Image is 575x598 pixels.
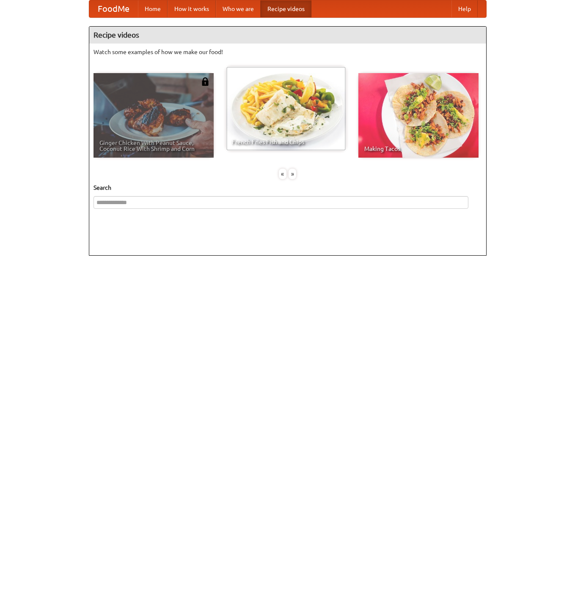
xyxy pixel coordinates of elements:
[289,169,296,179] div: »
[89,27,486,44] h4: Recipe videos
[216,0,261,17] a: Who we are
[451,0,478,17] a: Help
[279,169,286,179] div: «
[94,48,482,56] p: Watch some examples of how we make our food!
[201,77,209,86] img: 483408.png
[364,146,473,152] span: Making Tacos
[232,139,340,145] span: French Fries Fish and Chips
[89,0,138,17] a: FoodMe
[168,0,216,17] a: How it works
[358,73,479,158] a: Making Tacos
[226,66,346,151] a: French Fries Fish and Chips
[94,183,482,192] h5: Search
[138,0,168,17] a: Home
[261,0,311,17] a: Recipe videos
